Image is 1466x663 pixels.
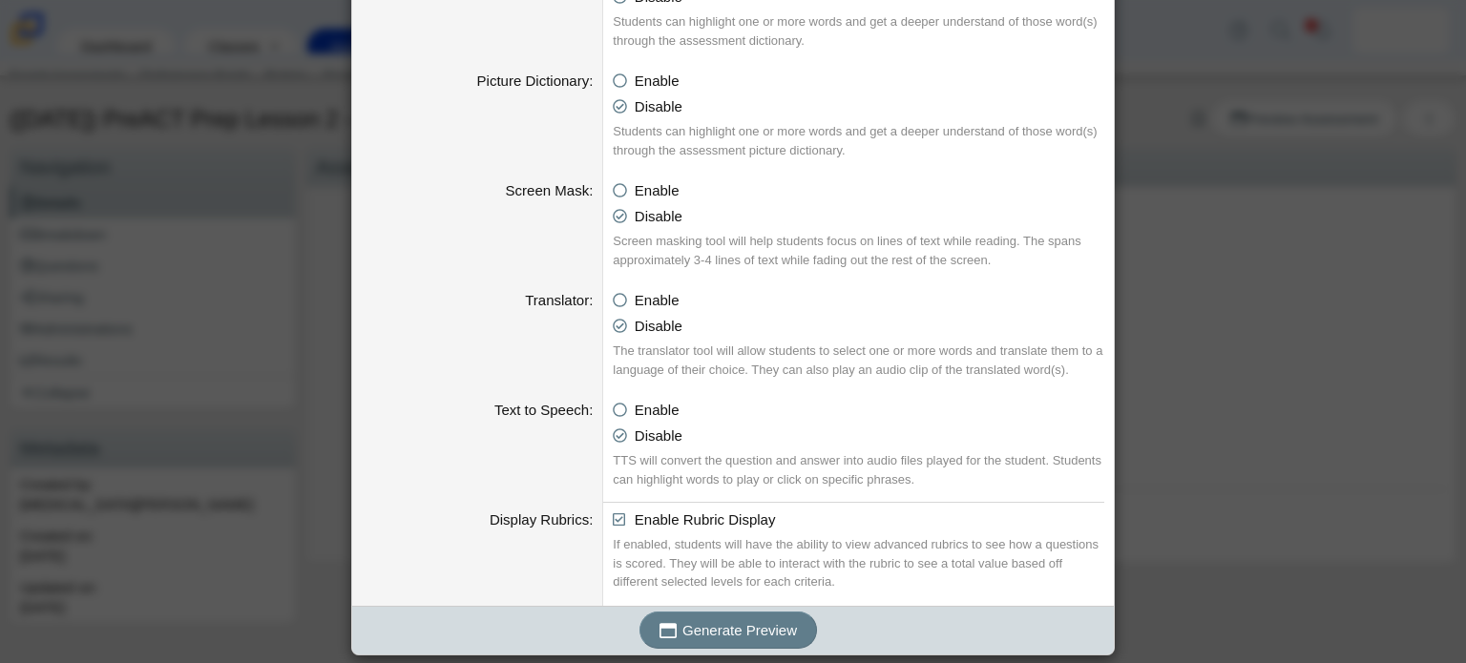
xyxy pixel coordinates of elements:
[613,122,1104,159] div: Students can highlight one or more words and get a deeper understand of those word(s) through the...
[506,182,594,198] label: Screen Mask
[525,292,593,308] label: Translator
[682,622,797,638] span: Generate Preview
[635,427,682,444] span: Disable
[613,451,1104,488] div: TTS will convert the question and answer into audio files played for the student. Students can hi...
[490,511,593,528] label: Display Rubrics
[635,98,682,114] span: Disable
[613,535,1104,591] div: If enabled, students will have the ability to view advanced rubrics to see how a questions is sco...
[477,73,594,89] label: Picture Dictionary
[635,318,682,334] span: Disable
[635,73,680,89] span: Enable
[639,611,817,649] button: Generate Preview
[635,292,680,308] span: Enable
[635,402,680,418] span: Enable
[613,232,1104,269] div: Screen masking tool will help students focus on lines of text while reading. The spans approximat...
[635,208,682,224] span: Disable
[635,182,680,198] span: Enable
[494,402,593,418] label: Text to Speech
[613,12,1104,50] div: Students can highlight one or more words and get a deeper understand of those word(s) through the...
[613,342,1104,379] div: The translator tool will allow students to select one or more words and translate them to a langu...
[635,511,776,528] span: Enable Rubric Display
